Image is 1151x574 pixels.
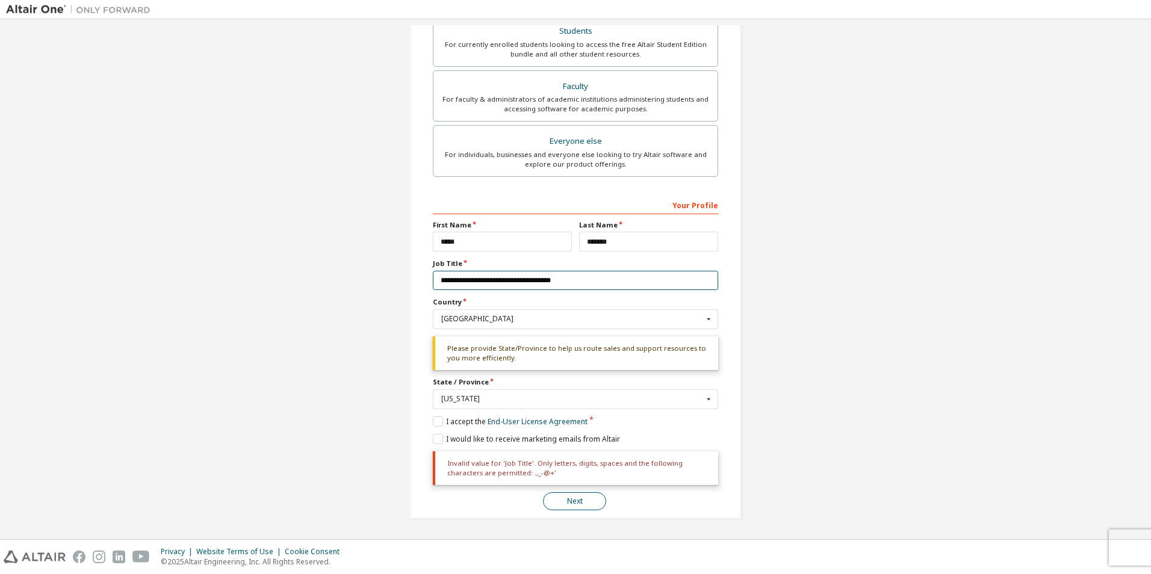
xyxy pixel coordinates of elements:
label: First Name [433,220,572,230]
p: © 2025 Altair Engineering, Inc. All Rights Reserved. [161,557,347,567]
img: instagram.svg [93,551,105,563]
div: Your Profile [433,195,718,214]
div: Privacy [161,547,196,557]
label: I accept the [433,416,588,427]
label: State / Province [433,377,718,387]
div: [GEOGRAPHIC_DATA] [441,315,703,322]
label: I would like to receive marketing emails from Altair [433,434,620,444]
div: For faculty & administrators of academic institutions administering students and accessing softwa... [441,94,710,114]
div: Students [441,23,710,40]
div: Invalid value for 'Job Title'. Only letters, digits, spaces and the following characters are perm... [433,451,718,486]
label: Last Name [579,220,718,230]
div: Faculty [441,78,710,95]
img: youtube.svg [132,551,150,563]
a: End-User License Agreement [488,416,588,427]
img: Altair One [6,4,157,16]
div: Everyone else [441,133,710,150]
div: [US_STATE] [441,395,703,403]
div: For individuals, businesses and everyone else looking to try Altair software and explore our prod... [441,150,710,169]
img: linkedin.svg [113,551,125,563]
label: Job Title [433,259,718,268]
img: altair_logo.svg [4,551,66,563]
div: For currently enrolled students looking to access the free Altair Student Edition bundle and all ... [441,40,710,59]
button: Next [543,492,606,510]
div: Cookie Consent [285,547,347,557]
div: Website Terms of Use [196,547,285,557]
div: Please provide State/Province to help us route sales and support resources to you more efficiently. [433,336,718,371]
img: facebook.svg [73,551,85,563]
label: Country [433,297,718,307]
